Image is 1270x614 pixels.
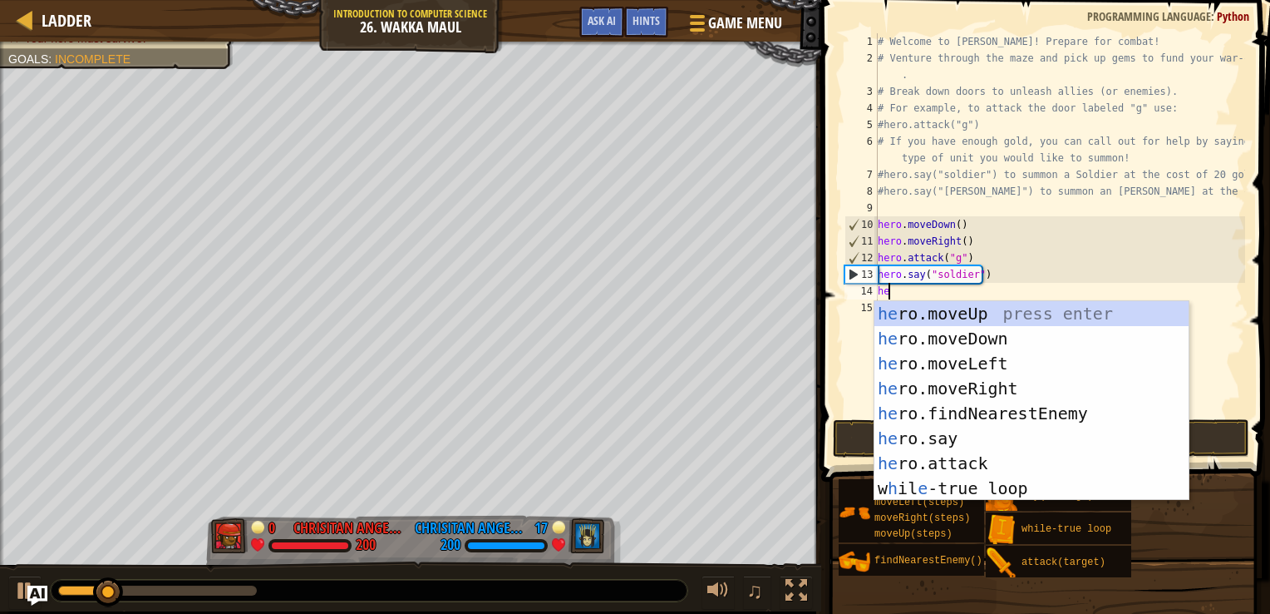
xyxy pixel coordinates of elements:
span: Hints [633,12,660,28]
img: portrait.png [986,514,1017,546]
button: Ctrl + P: Play [8,576,42,610]
button: Ask AI [579,7,624,37]
div: 3 [844,83,878,100]
img: portrait.png [839,497,870,528]
span: moveRight(steps) [874,512,970,524]
div: 8 [844,183,878,200]
div: 1 [844,33,878,50]
span: moveLeft(steps) [874,497,964,508]
img: portrait.png [839,546,870,577]
div: 11 [845,233,878,250]
div: 6 [844,133,878,166]
div: CHRISITAN ANGELES [415,517,523,539]
span: Game Menu [708,12,782,34]
button: Run ⇧↵ [833,419,1249,458]
a: Ladder [33,9,91,32]
span: findNearestEnemy() [874,555,982,567]
div: 17 [531,517,548,532]
img: thang_avatar_frame.png [569,518,605,553]
div: 2 [844,50,878,83]
span: Incomplete [55,52,130,66]
div: 15 [844,300,878,316]
img: portrait.png [986,547,1017,579]
span: Ladder [42,9,91,32]
div: 13 [845,266,878,283]
div: 5 [844,116,878,133]
span: : [48,52,55,66]
span: attack(target) [1021,557,1105,568]
div: 9 [844,200,878,216]
span: while-true loop [1021,523,1111,535]
span: Python [1217,8,1249,24]
button: ♫ [743,576,771,610]
div: 12 [845,250,878,266]
button: Game Menu [677,7,792,46]
span: Goals [8,52,48,66]
span: : [1211,8,1217,24]
div: 14 [844,283,878,300]
img: thang_avatar_frame.png [211,518,248,553]
span: ♫ [746,578,763,603]
div: 200 [356,538,376,553]
div: 7 [844,166,878,183]
div: 200 [441,538,460,553]
button: Toggle fullscreen [780,576,813,610]
span: Ask AI [588,12,616,28]
span: moveUp(steps) [874,528,952,540]
div: 0 [268,517,285,532]
button: Ask AI [27,586,47,606]
div: 4 [844,100,878,116]
div: CHRISITAN ANGELES [293,517,401,539]
button: Adjust volume [701,576,735,610]
span: Programming language [1087,8,1211,24]
div: 10 [845,216,878,233]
